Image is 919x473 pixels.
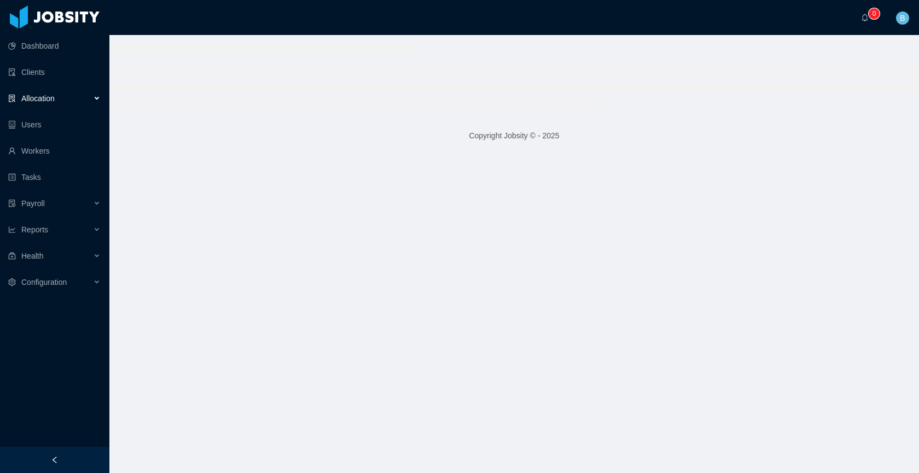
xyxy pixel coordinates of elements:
[900,11,905,25] span: B
[21,225,48,234] span: Reports
[861,14,869,21] i: icon: bell
[21,199,45,208] span: Payroll
[21,252,43,260] span: Health
[8,200,16,207] i: icon: file-protect
[109,117,919,155] footer: Copyright Jobsity © - 2025
[869,8,880,19] sup: 0
[21,278,67,287] span: Configuration
[21,94,55,103] span: Allocation
[8,35,101,57] a: icon: pie-chartDashboard
[8,278,16,286] i: icon: setting
[8,140,101,162] a: icon: userWorkers
[8,95,16,102] i: icon: solution
[8,114,101,136] a: icon: robotUsers
[8,252,16,260] i: icon: medicine-box
[8,166,101,188] a: icon: profileTasks
[8,226,16,233] i: icon: line-chart
[8,61,101,83] a: icon: auditClients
